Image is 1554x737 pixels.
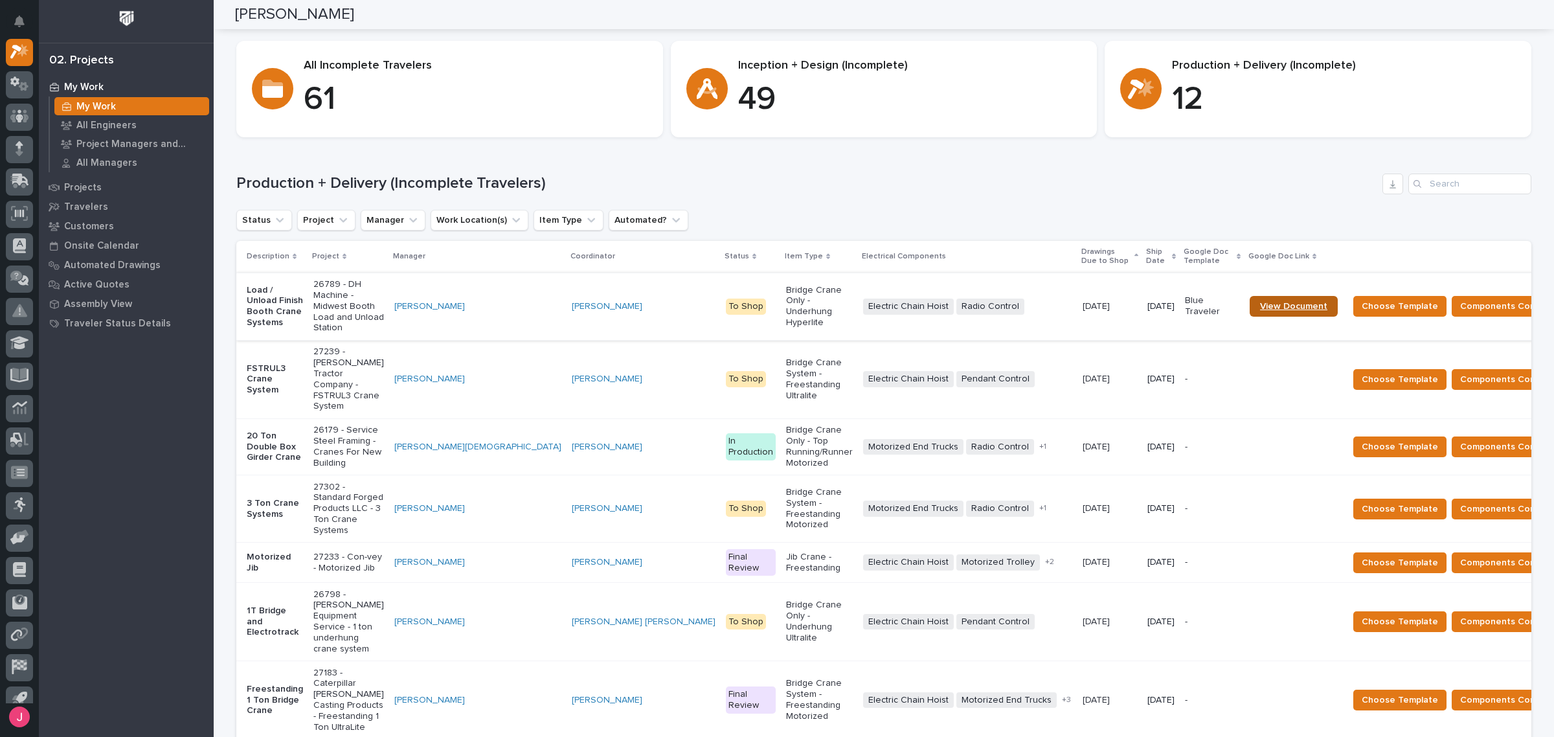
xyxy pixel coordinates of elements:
button: Choose Template [1353,499,1447,519]
span: Choose Template [1362,299,1438,314]
a: Traveler Status Details [39,313,214,333]
p: Production + Delivery (Incomplete) [1172,59,1516,73]
button: Choose Template [1353,611,1447,632]
span: + 1 [1039,505,1046,512]
p: All Engineers [76,120,137,131]
button: Choose Template [1353,296,1447,317]
p: Drawings Due to Shop [1081,245,1131,269]
p: Bridge Crane Only - Underhung Ultralite [786,600,853,643]
span: Electric Chain Hoist [863,299,954,315]
p: FSTRUL3 Crane System [247,363,303,396]
p: My Work [64,82,104,93]
p: 20 Ton Double Box Girder Crane [247,431,303,463]
button: Project [297,210,355,231]
span: Choose Template [1362,501,1438,517]
span: Choose Template [1362,555,1438,571]
span: Radio Control [966,501,1034,517]
p: Bridge Crane Only - Top Running/Runner Motorized [786,425,853,468]
p: 26798 - [PERSON_NAME] Equipment Service - 1 ton underhung crane system [313,589,384,655]
p: Status [725,249,749,264]
a: View Document [1250,296,1338,317]
h2: [PERSON_NAME] [235,5,354,24]
div: To Shop [726,299,766,315]
span: Motorized Trolley [956,554,1040,571]
span: Electric Chain Hoist [863,554,954,571]
p: Manager [393,249,425,264]
h1: Production + Delivery (Incomplete Travelers) [236,174,1377,193]
span: + 1 [1039,443,1046,451]
button: Choose Template [1353,369,1447,390]
p: 61 [304,80,647,119]
a: Active Quotes [39,275,214,294]
p: 27183 - Caterpillar [PERSON_NAME] Casting Products - Freestanding 1 Ton UltraLite [313,668,384,733]
p: 27239 - [PERSON_NAME] Tractor Company - FSTRUL3 Crane System [313,346,384,412]
a: [PERSON_NAME] [394,695,465,706]
span: Choose Template [1362,692,1438,708]
p: - [1185,442,1239,453]
p: Motorized Jib [247,552,303,574]
div: To Shop [726,371,766,387]
a: [PERSON_NAME] [572,695,642,706]
span: + 2 [1045,558,1054,566]
p: [DATE] [1147,374,1175,385]
span: View Document [1260,302,1327,311]
span: Radio Control [956,299,1024,315]
p: Description [247,249,289,264]
div: Notifications [16,16,33,36]
a: Assembly View [39,294,214,313]
div: To Shop [726,501,766,517]
a: [PERSON_NAME] [394,503,465,514]
a: Onsite Calendar [39,236,214,255]
p: - [1185,695,1239,706]
button: Notifications [6,8,33,35]
button: Item Type [534,210,603,231]
p: [DATE] [1147,557,1175,568]
a: All Engineers [50,116,214,134]
p: - [1185,617,1239,628]
p: 12 [1172,80,1516,119]
a: [PERSON_NAME] [572,374,642,385]
p: [DATE] [1147,695,1175,706]
p: Onsite Calendar [64,240,139,252]
a: [PERSON_NAME][DEMOGRAPHIC_DATA] [394,442,561,453]
div: In Production [726,433,776,460]
p: 3 Ton Crane Systems [247,498,303,520]
p: [DATE] [1147,301,1175,312]
span: Electric Chain Hoist [863,371,954,387]
button: Manager [361,210,425,231]
a: [PERSON_NAME] [394,557,465,568]
p: Automated Drawings [64,260,161,271]
p: Freestanding 1 Ton Bridge Crane [247,684,303,716]
p: [DATE] [1083,501,1112,514]
div: To Shop [726,614,766,630]
a: [PERSON_NAME] [572,557,642,568]
p: Projects [64,182,102,194]
span: Motorized End Trucks [956,692,1057,709]
a: [PERSON_NAME] [572,503,642,514]
p: Blue Traveler [1185,295,1239,317]
div: Final Review [726,549,776,576]
p: - [1185,503,1239,514]
p: [DATE] [1147,617,1175,628]
span: Motorized End Trucks [863,501,963,517]
p: Bridge Crane System - Freestanding Motorized [786,678,853,721]
p: Traveler Status Details [64,318,171,330]
span: Electric Chain Hoist [863,614,954,630]
input: Search [1408,174,1531,194]
img: Workspace Logo [115,6,139,30]
span: Motorized End Trucks [863,439,963,455]
button: Work Location(s) [431,210,528,231]
p: 26789 - DH Machine - Midwest Booth Load and Unload Station [313,279,384,334]
div: Final Review [726,686,776,714]
p: Active Quotes [64,279,129,291]
p: 49 [738,80,1082,119]
p: Electrical Components [862,249,946,264]
p: Load / Unload Finish Booth Crane Systems [247,285,303,328]
p: Travelers [64,201,108,213]
p: [DATE] [1083,554,1112,568]
a: Project Managers and Engineers [50,135,214,153]
p: - [1185,374,1239,385]
span: Choose Template [1362,439,1438,455]
p: [DATE] [1083,692,1112,706]
p: 27302 - Standard Forged Products LLC - 3 Ton Crane Systems [313,482,384,536]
